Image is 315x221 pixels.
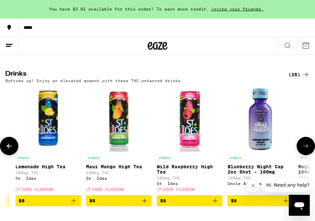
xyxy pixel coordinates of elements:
[163,188,195,192] span: CODE CLOUD30
[15,86,81,195] a: Open page for Lemonade High Tea from St. Ides
[228,176,293,180] p: 100mg THC
[228,195,293,206] button: Add to bag
[157,86,222,152] img: St. Ides - Wild Raspberry High Tea
[86,86,152,152] img: St. Ides - Maui Mango High Tea
[157,176,222,180] p: 100mg THC
[86,86,152,195] a: Open page for Maui Mango High Tea from St. Ides
[160,198,166,203] span: $8
[49,7,209,11] span: You have $2.01 available for this order! To earn more credit,
[89,198,95,203] span: $8
[15,176,81,180] div: St. Ides
[231,198,237,203] span: $8
[19,198,25,203] span: $8
[86,195,152,206] button: Add to bag
[5,79,183,83] p: Bottoms up! Enjoy an elevated moment with these THC-enhanced drinks.
[228,181,293,186] div: Uncle Arnie's
[15,164,81,169] p: Lemonade High Tea
[92,188,124,192] span: CODE CLOUD30
[157,195,222,206] button: Add to bag
[86,155,102,161] p: HYBRID
[157,181,222,186] div: St. Ides
[157,164,222,175] p: Wild Raspberry High Tea
[5,71,278,79] h2: Drinks
[298,155,314,161] p: HYBRID
[157,155,173,161] p: HYBRID
[86,164,152,169] p: Maui Mango High Tea
[15,195,81,206] button: Add to bag
[22,188,53,192] span: CODE CLOUD30
[86,176,152,180] div: St. Ides
[15,155,31,161] p: HYBRID
[247,179,260,192] iframe: Close message
[157,86,222,195] a: Open page for Wild Raspberry High Tea from St. Ides
[15,171,81,175] p: 100mg THC
[209,7,266,11] span: invite your friends.
[262,178,310,192] iframe: Message from company
[228,164,293,175] p: Blueberry Night Cap 2oz Shot - 100mg
[15,86,81,152] img: St. Ides - Lemonade High Tea
[228,155,243,161] p: HYBRID
[289,195,310,216] iframe: Button to launch messaging window
[288,71,310,79] a: (25)
[228,86,293,195] a: Open page for Blueberry Night Cap 2oz Shot - 100mg from Uncle Arnie's
[86,171,152,175] p: 100mg THC
[228,86,293,152] img: Uncle Arnie's - Blueberry Night Cap 2oz Shot - 100mg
